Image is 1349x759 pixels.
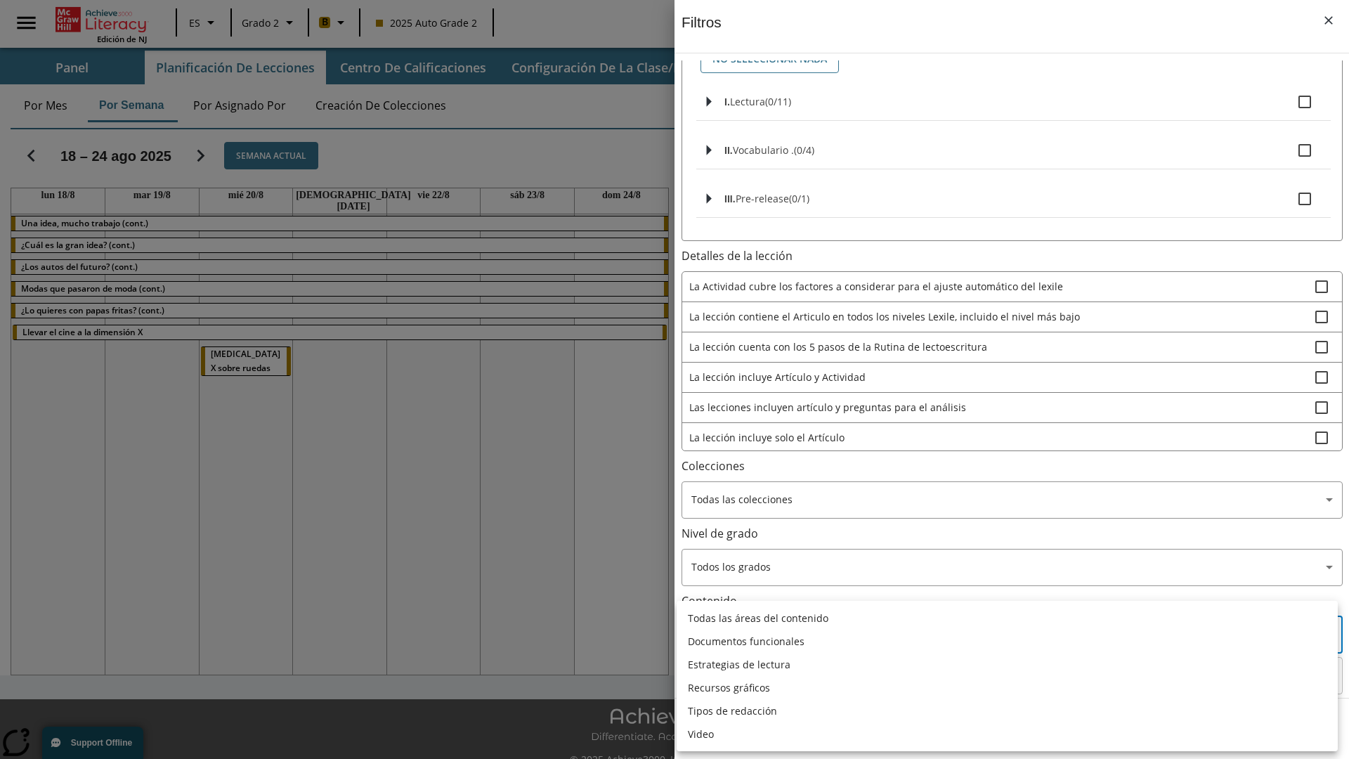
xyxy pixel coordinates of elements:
[677,630,1338,653] li: Documentos funcionales
[677,601,1338,751] ul: Seleccione el Contenido
[677,653,1338,676] li: Estrategias de lectura
[677,722,1338,746] li: Video
[677,699,1338,722] li: Tipos de redacción
[677,676,1338,699] li: Recursos gráficos
[677,606,1338,630] li: Todas las áreas del contenido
